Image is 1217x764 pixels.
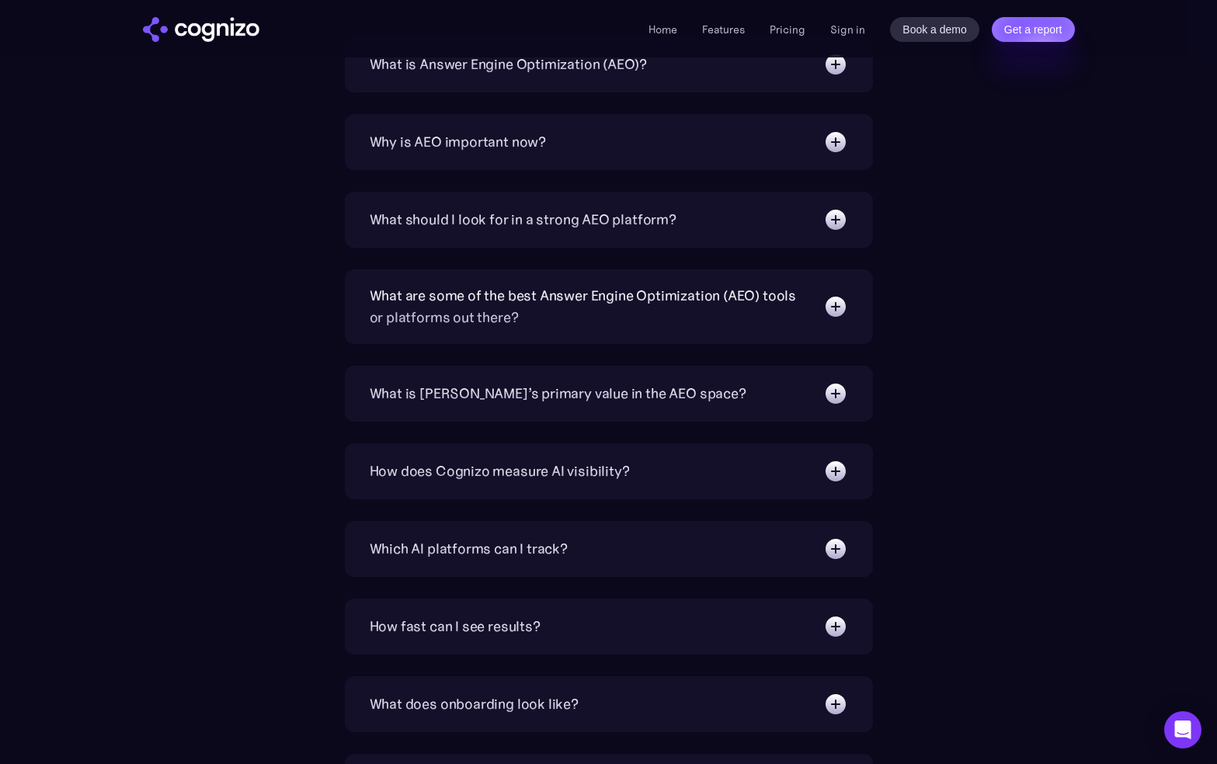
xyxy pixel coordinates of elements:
[370,538,568,560] div: Which AI platforms can I track?
[370,285,808,328] div: What are some of the best Answer Engine Optimization (AEO) tools or platforms out there?
[370,54,648,75] div: What is Answer Engine Optimization (AEO)?
[143,17,259,42] img: cognizo logo
[143,17,259,42] a: home
[370,693,579,715] div: What does onboarding look like?
[992,17,1075,42] a: Get a report
[702,23,745,36] a: Features
[830,20,865,39] a: Sign in
[770,23,805,36] a: Pricing
[370,616,541,637] div: How fast can I see results?
[1164,711,1201,748] div: Open Intercom Messenger
[370,131,547,153] div: Why is AEO important now?
[648,23,677,36] a: Home
[890,17,979,42] a: Book a demo
[370,209,676,231] div: What should I look for in a strong AEO platform?
[370,383,746,405] div: What is [PERSON_NAME]’s primary value in the AEO space?
[370,460,630,482] div: How does Cognizo measure AI visibility?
